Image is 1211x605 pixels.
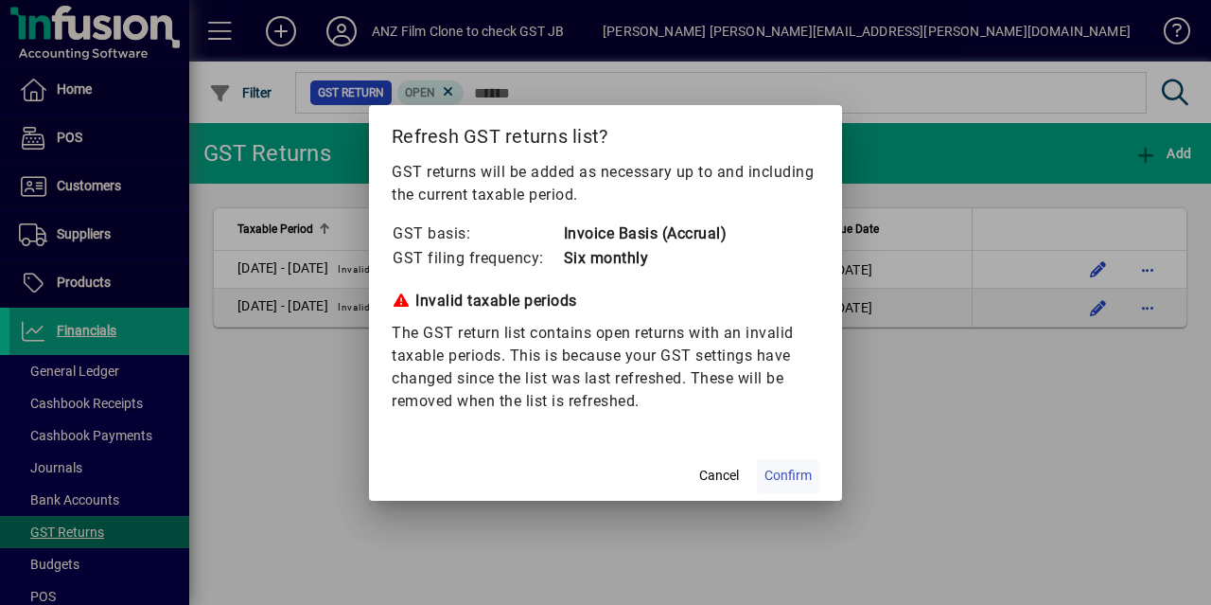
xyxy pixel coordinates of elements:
span: Confirm [764,466,812,486]
strong: Invalid taxable periods [415,292,577,310]
td: Six monthly [563,246,728,271]
td: Invoice Basis (Accrual) [563,222,728,246]
button: Confirm [757,459,819,493]
div: The GST return list contains open returns with an invalid taxable periods. This is because your G... [392,322,819,413]
h2: Refresh GST returns list? [369,105,842,160]
p: GST returns will be added as necessary up to and including the current taxable period. [392,161,819,206]
td: GST filing frequency: [392,246,563,271]
button: Cancel [689,459,749,493]
span: Cancel [699,466,739,486]
td: GST basis: [392,222,563,246]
